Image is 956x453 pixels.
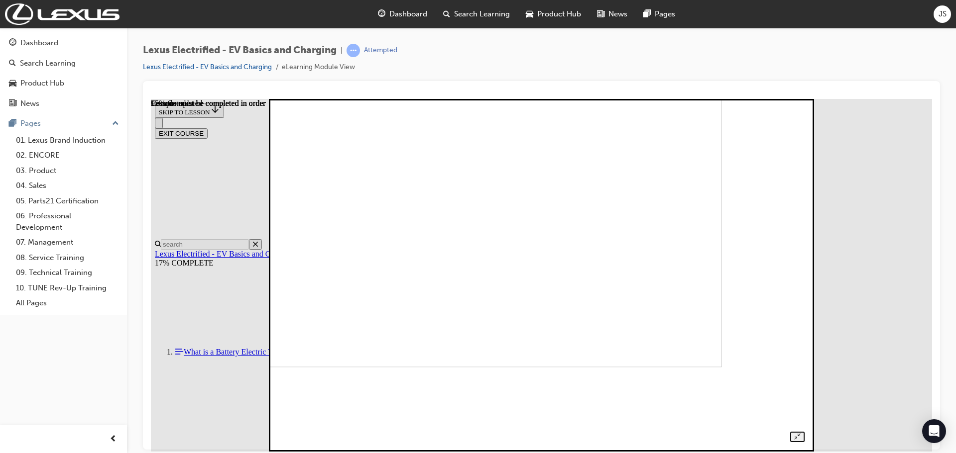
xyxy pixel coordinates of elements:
[655,8,675,20] span: Pages
[9,99,16,108] span: news-icon
[9,59,16,68] span: search-icon
[12,295,123,311] a: All Pages
[364,46,397,55] div: Attempted
[20,58,76,69] div: Search Learning
[20,118,41,129] div: Pages
[20,98,39,109] div: News
[4,34,123,52] a: Dashboard
[922,419,946,443] div: Open Intercom Messenger
[4,54,123,73] a: Search Learning
[282,62,355,73] li: eLearning Module View
[518,4,589,24] a: car-iconProduct Hub
[939,8,947,20] span: JS
[443,8,450,20] span: search-icon
[4,114,123,133] button: Pages
[4,74,123,92] a: Product Hub
[639,333,654,343] button: Unzoom image
[20,78,64,89] div: Product Hub
[12,133,123,148] a: 01. Lexus Brand Induction
[9,39,16,48] span: guage-icon
[12,178,123,193] a: 04. Sales
[4,94,123,113] a: News
[589,4,635,24] a: news-iconNews
[435,4,518,24] a: search-iconSearch Learning
[934,5,951,23] button: JS
[635,4,683,24] a: pages-iconPages
[378,8,385,20] span: guage-icon
[597,8,604,20] span: news-icon
[9,79,16,88] span: car-icon
[143,63,272,71] a: Lexus Electrified - EV Basics and Charging
[12,193,123,209] a: 05. Parts21 Certification
[9,119,16,128] span: pages-icon
[12,235,123,250] a: 07. Management
[537,8,581,20] span: Product Hub
[112,117,119,130] span: up-icon
[5,3,119,25] img: Trak
[143,45,337,56] span: Lexus Electrified - EV Basics and Charging
[341,45,343,56] span: |
[643,8,651,20] span: pages-icon
[608,8,627,20] span: News
[347,44,360,57] span: learningRecordVerb_ATTEMPT-icon
[389,8,427,20] span: Dashboard
[12,280,123,296] a: 10. TUNE Rev-Up Training
[12,163,123,179] a: 03. Product
[20,37,58,49] div: Dashboard
[12,148,123,163] a: 02. ENCORE
[4,32,123,114] button: DashboardSearch LearningProduct HubNews
[110,433,117,446] span: prev-icon
[454,8,510,20] span: Search Learning
[12,208,123,235] a: 06. Professional Development
[12,250,123,266] a: 08. Service Training
[12,265,123,280] a: 09. Technical Training
[370,4,435,24] a: guage-iconDashboard
[526,8,533,20] span: car-icon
